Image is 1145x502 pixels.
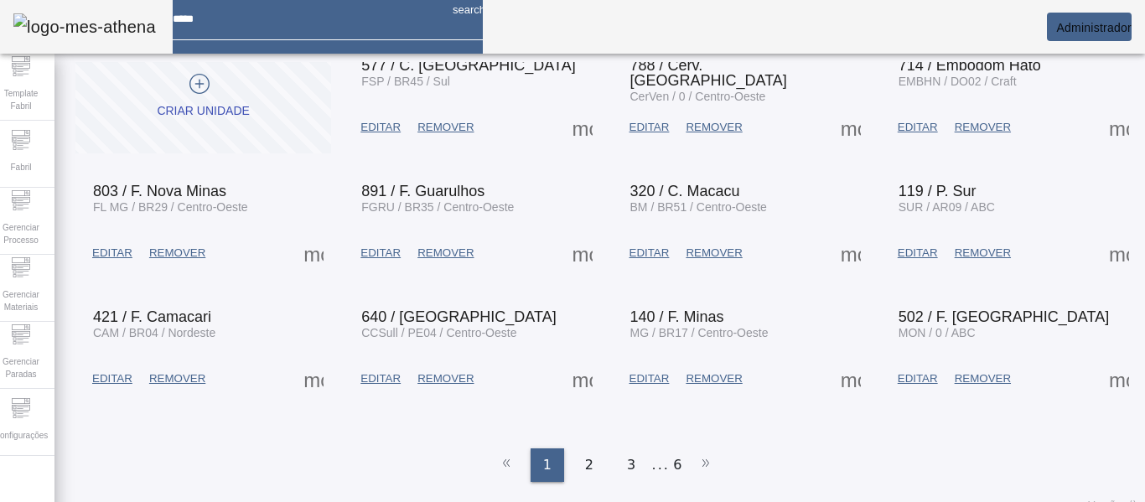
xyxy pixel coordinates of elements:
span: EDITAR [898,245,938,261]
button: REMOVER [409,364,482,394]
button: Mais [1104,238,1134,268]
button: REMOVER [946,238,1019,268]
button: REMOVER [677,238,750,268]
button: REMOVER [677,112,750,142]
div: Criar unidade [157,103,249,120]
span: Fabril [5,156,36,179]
button: EDITAR [621,364,678,394]
span: 502 / F. [GEOGRAPHIC_DATA] [899,308,1109,325]
span: 640 / [GEOGRAPHIC_DATA] [361,308,556,325]
span: EDITAR [898,370,938,387]
button: Mais [298,238,329,268]
span: EDITAR [629,370,670,387]
span: REMOVER [955,119,1011,136]
button: Mais [567,238,598,268]
span: 3 [627,455,635,475]
span: SUR / AR09 / ABC [899,200,995,214]
button: EDITAR [889,238,946,268]
button: REMOVER [677,364,750,394]
button: EDITAR [352,364,409,394]
span: 140 / F. Minas [630,308,724,325]
button: REMOVER [946,364,1019,394]
span: EDITAR [360,119,401,136]
button: Mais [836,364,866,394]
span: 2 [585,455,593,475]
span: EDITAR [629,119,670,136]
button: Mais [567,364,598,394]
button: Mais [1104,112,1134,142]
span: EDITAR [898,119,938,136]
button: EDITAR [352,238,409,268]
button: EDITAR [621,112,678,142]
li: 6 [673,448,681,482]
span: REMOVER [417,119,474,136]
button: Mais [836,238,866,268]
button: EDITAR [621,238,678,268]
span: EDITAR [92,245,132,261]
span: CCSull / PE04 / Centro-Oeste [361,326,516,339]
button: Mais [567,112,598,142]
button: REMOVER [409,112,482,142]
button: EDITAR [84,238,141,268]
span: REMOVER [955,370,1011,387]
span: 714 / Embodom Hato [899,57,1041,74]
span: EDITAR [92,370,132,387]
span: Administrador [1056,21,1132,34]
button: EDITAR [889,364,946,394]
button: Mais [1104,364,1134,394]
button: REMOVER [946,112,1019,142]
li: ... [652,448,669,482]
button: REMOVER [141,364,214,394]
span: FL MG / BR29 / Centro-Oeste [93,200,248,214]
span: REMOVER [149,245,205,261]
span: EDITAR [629,245,670,261]
span: REMOVER [149,370,205,387]
span: REMOVER [955,245,1011,261]
span: 803 / F. Nova Minas [93,183,226,199]
button: REMOVER [141,238,214,268]
span: 119 / P. Sur [899,183,977,199]
span: FGRU / BR35 / Centro-Oeste [361,200,514,214]
span: EDITAR [360,370,401,387]
span: 577 / C. [GEOGRAPHIC_DATA] [361,57,575,74]
button: EDITAR [352,112,409,142]
img: logo-mes-athena [13,13,156,40]
span: REMOVER [686,370,742,387]
button: Mais [298,364,329,394]
span: 421 / F. Camacari [93,308,211,325]
span: 320 / C. Macacu [630,183,740,199]
span: BM / BR51 / Centro-Oeste [630,200,767,214]
span: MON / 0 / ABC [899,326,976,339]
span: FSP / BR45 / Sul [361,75,450,88]
button: EDITAR [84,364,141,394]
span: REMOVER [417,370,474,387]
span: REMOVER [686,119,742,136]
span: CAM / BR04 / Nordeste [93,326,215,339]
span: REMOVER [417,245,474,261]
span: EDITAR [360,245,401,261]
button: REMOVER [409,238,482,268]
span: REMOVER [686,245,742,261]
button: Criar unidade [75,40,331,153]
button: EDITAR [889,112,946,142]
span: EMBHN / DO02 / Craft [899,75,1017,88]
span: 788 / Cerv. [GEOGRAPHIC_DATA] [630,57,787,89]
span: 891 / F. Guarulhos [361,183,484,199]
button: Mais [836,112,866,142]
span: MG / BR17 / Centro-Oeste [630,326,769,339]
